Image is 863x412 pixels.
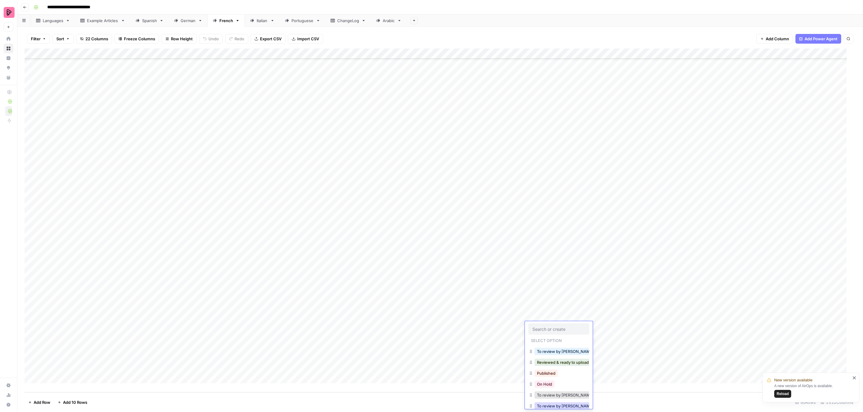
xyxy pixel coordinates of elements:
div: To review by [PERSON_NAME] [528,401,589,412]
button: Undo [199,34,223,44]
a: Insights [4,53,13,63]
a: Languages [31,15,75,27]
div: French [219,18,233,24]
a: Italian [245,15,280,27]
span: Export CSV [260,36,282,42]
button: Reload [774,390,791,398]
img: Preply Logo [4,7,15,18]
span: Filter [31,36,41,42]
a: Spanish [130,15,169,27]
div: Italian [257,18,268,24]
a: Browse [4,44,13,53]
button: To review by [PERSON_NAME] [535,402,596,410]
span: Reload [777,391,789,397]
button: Freeze Columns [115,34,159,44]
span: Add Column [766,36,789,42]
div: German [181,18,196,24]
button: 22 Columns [76,34,112,44]
div: ChangeLog [337,18,359,24]
div: To review by [PERSON_NAME] [528,390,589,401]
button: Add Row [25,397,54,407]
div: Published [528,368,589,379]
button: Add Power Agent [795,34,841,44]
div: On Hold [528,379,589,390]
a: Example Articles [75,15,130,27]
div: Languages [43,18,63,24]
span: Row Height [171,36,193,42]
button: On Hold [535,380,555,388]
span: Add 10 Rows [63,399,87,405]
div: A new version of AirOps is available. [774,383,851,398]
div: Reviewed & ready to upload [528,357,589,368]
button: Redo [225,34,248,44]
span: Undo [208,36,219,42]
span: Sort [56,36,64,42]
a: Settings [4,380,13,390]
button: Export CSV [251,34,285,44]
input: Search or create [532,326,585,332]
div: Portuguese [292,18,314,24]
button: Help + Support [4,400,13,410]
button: To review by [PERSON_NAME] [535,391,596,399]
button: Import CSV [288,34,323,44]
button: Workspace: Preply [4,5,13,20]
a: German [169,15,208,27]
button: Add Column [756,34,793,44]
button: Filter [27,34,50,44]
button: Sort [52,34,74,44]
div: Spanish [142,18,157,24]
a: French [208,15,245,27]
button: Add 10 Rows [54,397,91,407]
button: To review by [PERSON_NAME] [535,348,596,355]
a: Portuguese [280,15,325,27]
div: Arabic [383,18,395,24]
button: Row Height [162,34,197,44]
div: 21/22 Columns [818,397,856,407]
span: Import CSV [297,36,319,42]
a: Home [4,34,13,44]
a: ChangeLog [325,15,371,27]
span: Add Row [34,399,50,405]
span: New version available [774,377,812,383]
a: Opportunities [4,63,13,73]
p: Select option [528,336,564,344]
div: 80 Rows [793,397,818,407]
div: Example Articles [87,18,118,24]
span: Add Power Agent [805,36,838,42]
a: Arabic [371,15,407,27]
button: close [852,375,857,380]
span: Freeze Columns [124,36,155,42]
button: Reviewed & ready to upload [535,359,591,366]
a: Your Data [4,73,13,82]
span: 22 Columns [85,36,108,42]
div: To review by [PERSON_NAME] [528,347,589,357]
a: Usage [4,390,13,400]
span: Redo [235,36,244,42]
button: Published [535,370,558,377]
